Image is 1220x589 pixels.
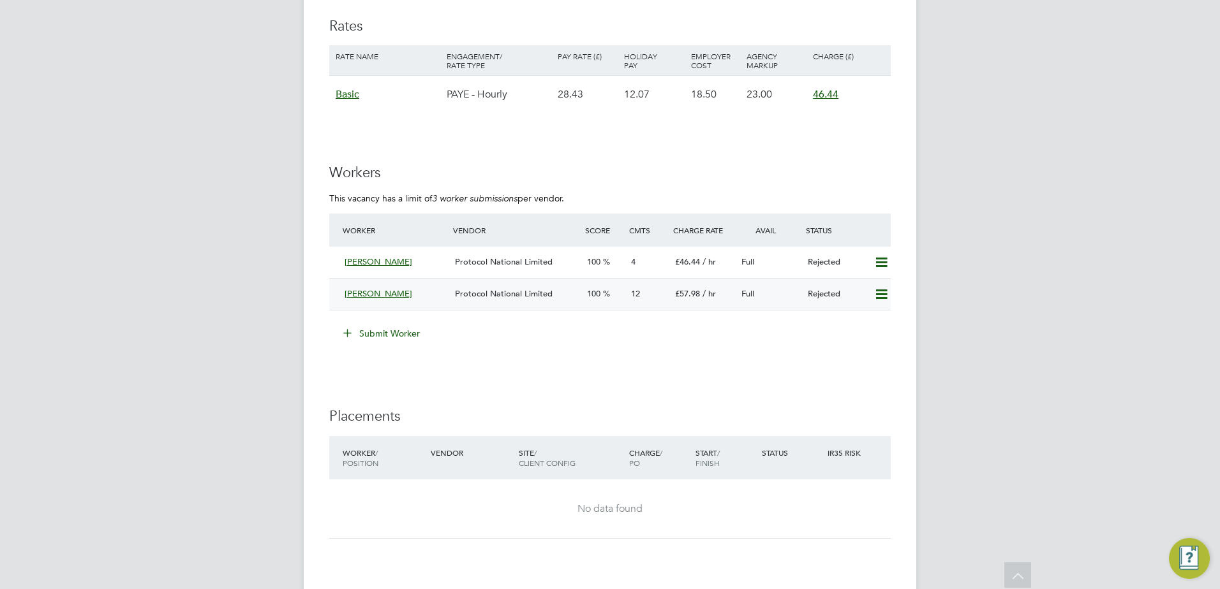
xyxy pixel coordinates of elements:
[582,219,626,242] div: Score
[675,256,700,267] span: £46.44
[741,288,754,299] span: Full
[813,88,838,101] span: 46.44
[696,447,720,468] span: / Finish
[329,193,891,204] p: This vacancy has a limit of per vendor.
[455,288,553,299] span: Protocol National Limited
[516,441,626,474] div: Site
[339,219,450,242] div: Worker
[703,288,716,299] span: / hr
[624,88,650,101] span: 12.07
[631,288,640,299] span: 12
[332,45,443,67] div: Rate Name
[334,323,430,344] button: Submit Worker
[759,441,825,464] div: Status
[432,193,517,204] em: 3 worker submissions
[810,45,888,67] div: Charge (£)
[626,219,670,242] div: Cmts
[1169,538,1210,579] button: Engage Resource Center
[519,447,576,468] span: / Client Config
[345,288,412,299] span: [PERSON_NAME]
[626,441,692,474] div: Charge
[803,284,869,305] div: Rejected
[345,256,412,267] span: [PERSON_NAME]
[747,88,772,101] span: 23.00
[741,256,754,267] span: Full
[336,88,359,101] span: Basic
[455,256,553,267] span: Protocol National Limited
[691,88,717,101] span: 18.50
[450,219,582,242] div: Vendor
[803,252,869,273] div: Rejected
[443,76,554,113] div: PAYE - Hourly
[342,502,878,516] div: No data found
[329,164,891,182] h3: Workers
[343,447,378,468] span: / Position
[621,45,687,76] div: Holiday Pay
[824,441,868,464] div: IR35 Risk
[339,441,428,474] div: Worker
[329,17,891,36] h3: Rates
[703,256,716,267] span: / hr
[329,407,891,426] h3: Placements
[554,45,621,67] div: Pay Rate (£)
[631,256,636,267] span: 4
[587,288,600,299] span: 100
[688,45,743,76] div: Employer Cost
[587,256,600,267] span: 100
[803,219,891,242] div: Status
[554,76,621,113] div: 28.43
[736,219,803,242] div: Avail
[743,45,810,76] div: Agency Markup
[629,447,662,468] span: / PO
[428,441,516,464] div: Vendor
[443,45,554,76] div: Engagement/ Rate Type
[670,219,736,242] div: Charge Rate
[692,441,759,474] div: Start
[675,288,700,299] span: £57.98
